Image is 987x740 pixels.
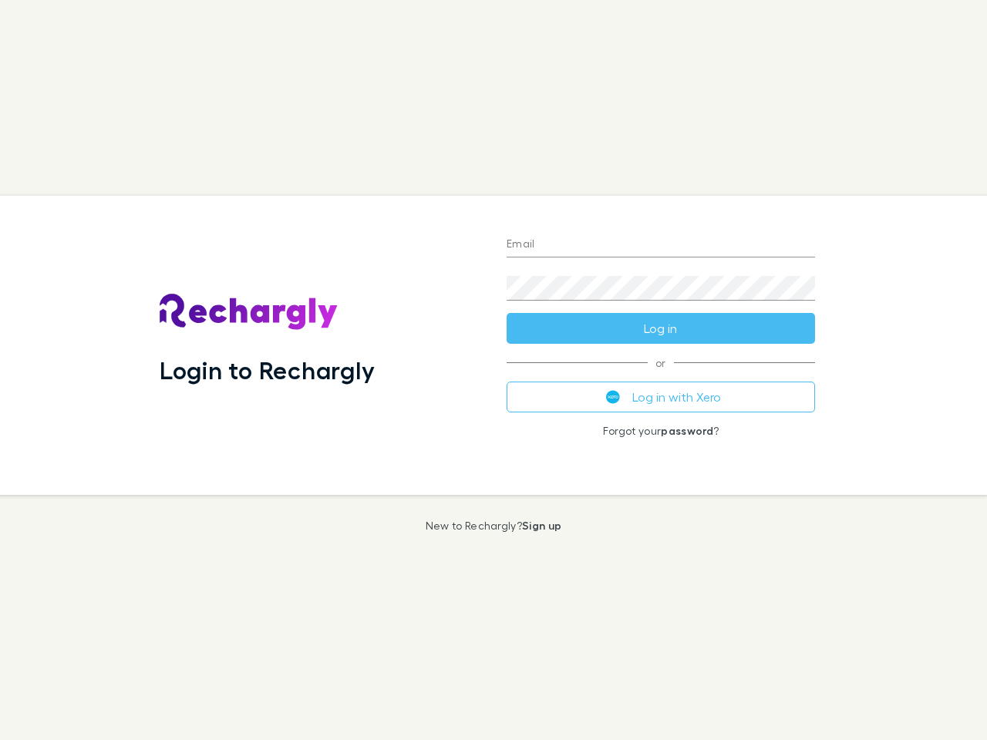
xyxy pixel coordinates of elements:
a: Sign up [522,519,561,532]
button: Log in [507,313,815,344]
img: Rechargly's Logo [160,294,339,331]
p: New to Rechargly? [426,520,562,532]
button: Log in with Xero [507,382,815,412]
p: Forgot your ? [507,425,815,437]
span: or [507,362,815,363]
a: password [661,424,713,437]
img: Xero's logo [606,390,620,404]
h1: Login to Rechargly [160,355,375,385]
